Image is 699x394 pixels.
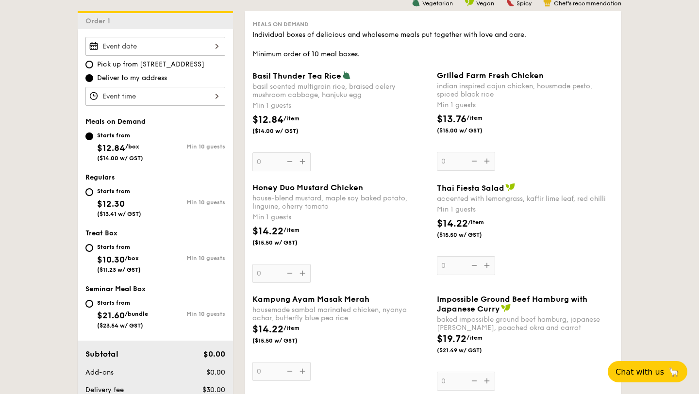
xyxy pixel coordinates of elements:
div: Min 1 guests [252,213,429,222]
span: $12.30 [97,198,125,209]
span: Subtotal [85,349,118,359]
span: $14.22 [252,324,283,335]
span: ($15.50 w/ GST) [437,231,503,239]
span: ($15.50 w/ GST) [252,337,318,345]
img: icon-vegan.f8ff3823.svg [505,183,515,192]
div: Starts from [97,187,141,195]
span: ($23.54 w/ GST) [97,322,143,329]
span: Meals on Demand [85,117,146,126]
span: $30.00 [202,386,225,394]
div: Min 10 guests [155,199,225,206]
span: Chat with us [616,367,664,377]
div: basil scented multigrain rice, braised celery mushroom cabbage, hanjuku egg [252,82,429,99]
span: Meals on Demand [252,21,309,28]
div: Min 1 guests [252,101,429,111]
span: /item [283,115,300,122]
span: /item [283,227,300,233]
span: Regulars [85,173,115,181]
div: Starts from [97,131,143,139]
span: ($14.00 w/ GST) [97,155,143,162]
span: $13.76 [437,114,466,125]
span: ($14.00 w/ GST) [252,127,318,135]
span: /box [125,255,139,262]
div: indian inspired cajun chicken, housmade pesto, spiced black rice [437,82,614,98]
span: Grilled Farm Fresh Chicken [437,71,544,80]
input: Event time [85,87,225,106]
div: Starts from [97,243,141,251]
span: ($15.00 w/ GST) [437,127,503,134]
span: $10.30 [97,254,125,265]
span: /item [283,325,300,331]
span: Delivery fee [85,386,124,394]
div: Min 1 guests [437,205,614,214]
span: Basil Thunder Tea Rice [252,71,341,81]
input: Starts from$12.30($13.41 w/ GST)Min 10 guests [85,188,93,196]
input: Starts from$10.30/box($11.23 w/ GST)Min 10 guests [85,244,93,252]
div: accented with lemongrass, kaffir lime leaf, red chilli [437,195,614,203]
span: $0.00 [206,368,225,377]
span: $12.84 [97,143,125,153]
div: Min 10 guests [155,255,225,262]
div: house-blend mustard, maple soy baked potato, linguine, cherry tomato [252,194,429,211]
span: /item [466,115,483,121]
div: housemade sambal marinated chicken, nyonya achar, butterfly blue pea rice [252,306,429,322]
input: Starts from$12.84/box($14.00 w/ GST)Min 10 guests [85,132,93,140]
span: Deliver to my address [97,73,167,83]
span: $12.84 [252,114,283,126]
span: /box [125,143,139,150]
img: icon-vegan.f8ff3823.svg [501,304,511,312]
span: Kampung Ayam Masak Merah [252,295,369,304]
span: Impossible Ground Beef Hamburg with Japanese Curry [437,295,587,313]
div: Min 10 guests [155,143,225,150]
span: Thai Fiesta Salad [437,183,504,193]
div: baked impossible ground beef hamburg, japanese [PERSON_NAME], poached okra and carrot [437,315,614,332]
span: /item [468,219,484,226]
span: Pick up from [STREET_ADDRESS] [97,60,204,69]
span: Treat Box [85,229,117,237]
div: Starts from [97,299,148,307]
span: $14.22 [437,218,468,230]
span: Seminar Meal Box [85,285,146,293]
input: Starts from$21.60/bundle($23.54 w/ GST)Min 10 guests [85,300,93,308]
span: ($11.23 w/ GST) [97,266,141,273]
span: /bundle [125,311,148,317]
span: ($21.49 w/ GST) [437,346,503,354]
span: $14.22 [252,226,283,237]
input: Pick up from [STREET_ADDRESS] [85,61,93,68]
span: ($15.50 w/ GST) [252,239,318,246]
span: $19.72 [437,333,466,345]
span: $0.00 [203,349,225,359]
span: Add-ons [85,368,114,377]
div: Individual boxes of delicious and wholesome meals put together with love and care. Minimum order ... [252,30,614,59]
input: Event date [85,37,225,56]
span: ($13.41 w/ GST) [97,211,141,217]
span: Order 1 [85,17,114,25]
button: Chat with us🦙 [608,361,687,382]
span: /item [466,334,483,341]
div: Min 1 guests [437,100,614,110]
div: Min 10 guests [155,311,225,317]
span: Honey Duo Mustard Chicken [252,183,363,192]
span: 🦙 [668,366,680,378]
input: Deliver to my address [85,74,93,82]
img: icon-vegetarian.fe4039eb.svg [342,71,351,80]
span: $21.60 [97,310,125,321]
